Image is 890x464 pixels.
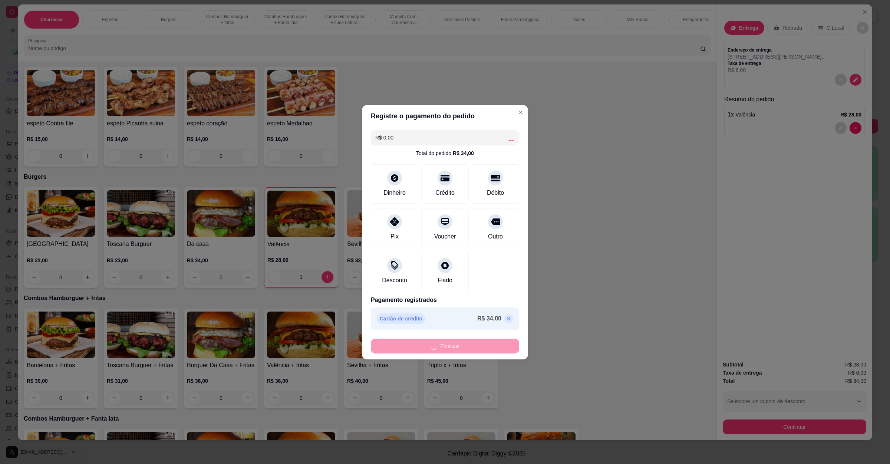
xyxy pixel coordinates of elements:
[453,149,474,157] div: R$ 34,00
[435,188,455,197] div: Crédito
[434,232,456,241] div: Voucher
[488,232,503,241] div: Outro
[416,149,474,157] div: Total do pedido
[362,105,528,127] header: Registre o pagamento do pedido
[390,232,399,241] div: Pix
[515,106,527,118] button: Close
[377,313,425,324] p: Cartão de crédito
[507,134,515,141] div: Loading
[375,130,507,145] input: Ex.: hambúrguer de cordeiro
[487,188,504,197] div: Débito
[382,276,407,285] div: Desconto
[438,276,452,285] div: Fiado
[371,296,519,305] p: Pagamento registrados
[477,314,501,323] p: R$ 34,00
[383,188,406,197] div: Dinheiro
